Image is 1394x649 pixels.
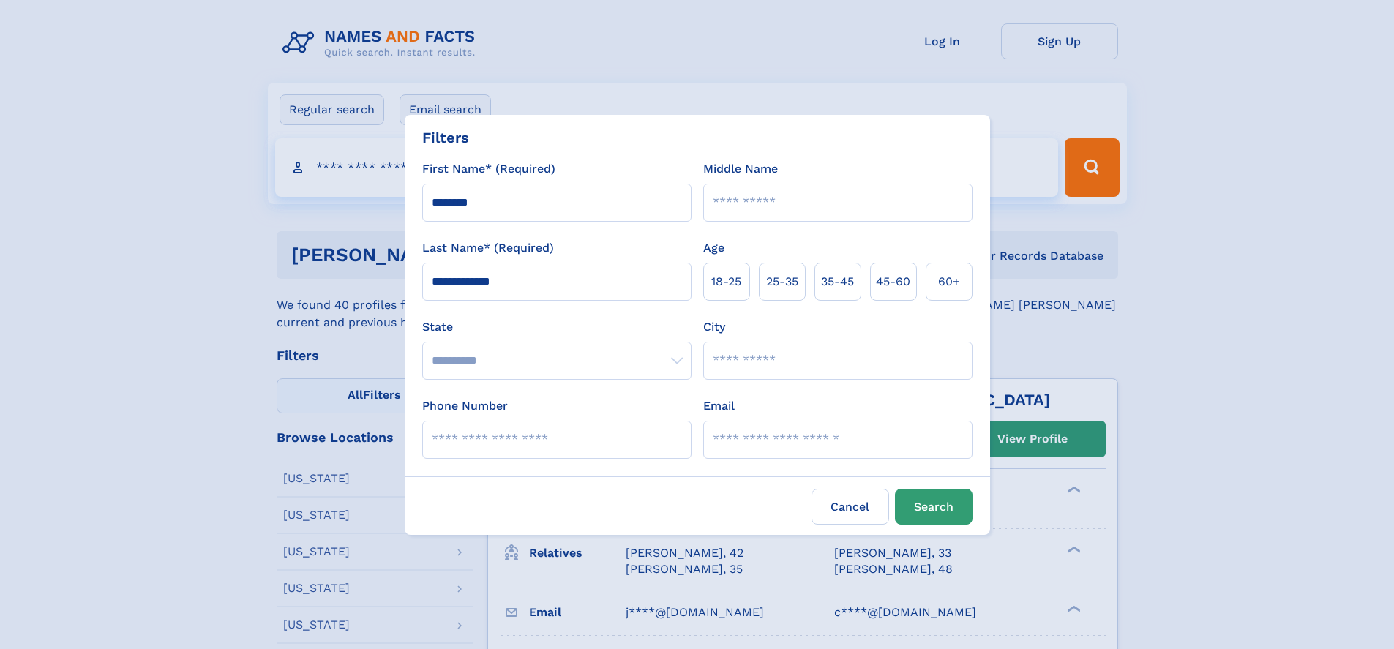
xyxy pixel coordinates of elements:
[821,273,854,290] span: 35‑45
[766,273,798,290] span: 25‑35
[703,239,724,257] label: Age
[711,273,741,290] span: 18‑25
[422,397,508,415] label: Phone Number
[703,397,735,415] label: Email
[422,127,469,149] div: Filters
[422,239,554,257] label: Last Name* (Required)
[703,160,778,178] label: Middle Name
[703,318,725,336] label: City
[422,160,555,178] label: First Name* (Required)
[938,273,960,290] span: 60+
[895,489,973,525] button: Search
[876,273,910,290] span: 45‑60
[812,489,889,525] label: Cancel
[422,318,692,336] label: State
